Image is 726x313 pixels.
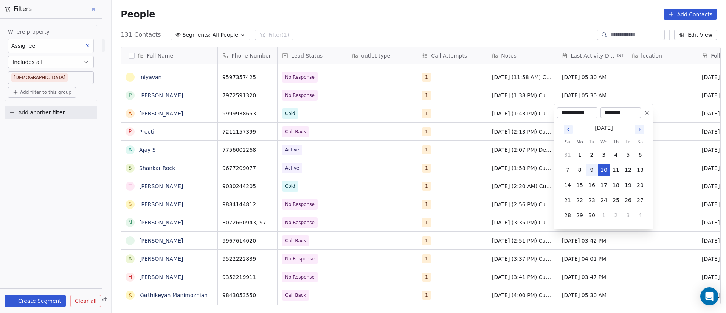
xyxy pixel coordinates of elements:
th: Friday [622,138,634,146]
button: Go to previous month [563,124,574,135]
button: 27 [634,194,646,206]
th: Monday [574,138,586,146]
button: 29 [574,209,586,221]
button: 30 [586,209,598,221]
button: 4 [610,149,622,161]
button: Go to next month [634,124,645,135]
button: 24 [598,194,610,206]
th: Wednesday [598,138,610,146]
button: 13 [634,164,646,176]
button: 21 [562,194,574,206]
button: 4 [634,209,646,221]
button: 9 [586,164,598,176]
th: Tuesday [586,138,598,146]
th: Saturday [634,138,646,146]
button: 14 [562,179,574,191]
button: 31 [562,149,574,161]
th: Thursday [610,138,622,146]
div: [DATE] [595,124,613,132]
button: 2 [586,149,598,161]
button: 2 [610,209,622,221]
button: 5 [622,149,634,161]
button: 3 [622,209,634,221]
button: 28 [562,209,574,221]
button: 17 [598,179,610,191]
button: 16 [586,179,598,191]
button: 15 [574,179,586,191]
button: 19 [622,179,634,191]
button: 25 [610,194,622,206]
button: 11 [610,164,622,176]
button: 1 [598,209,610,221]
th: Sunday [562,138,574,146]
button: 22 [574,194,586,206]
button: 23 [586,194,598,206]
button: 18 [610,179,622,191]
button: 7 [562,164,574,176]
button: 20 [634,179,646,191]
button: 3 [598,149,610,161]
button: 6 [634,149,646,161]
button: 8 [574,164,586,176]
button: 10 [598,164,610,176]
button: 12 [622,164,634,176]
button: 26 [622,194,634,206]
button: 1 [574,149,586,161]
